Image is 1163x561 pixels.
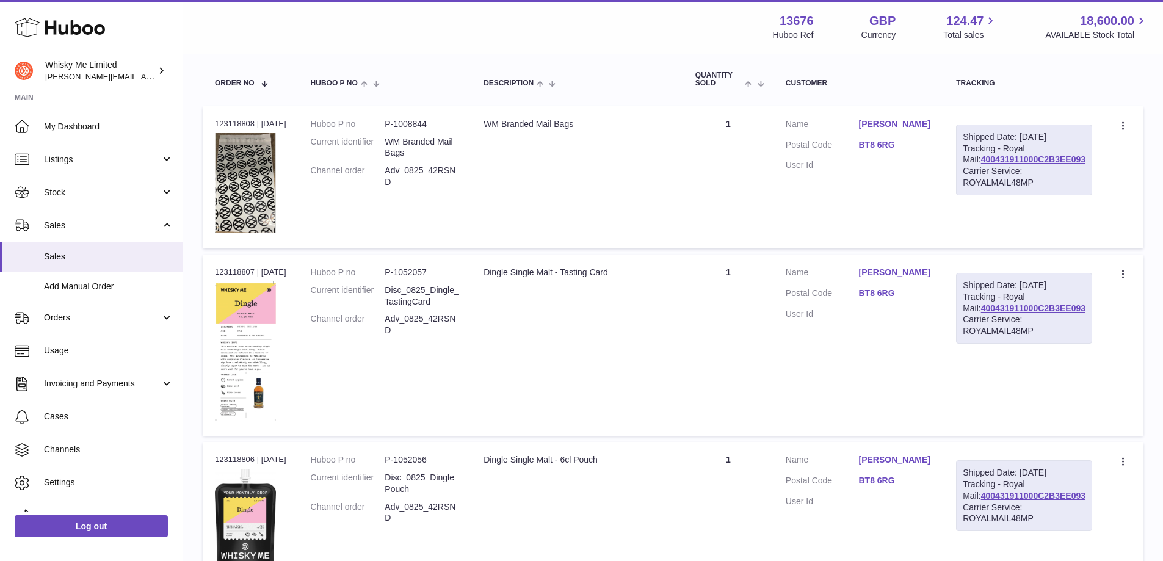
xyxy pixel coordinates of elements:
[786,475,859,490] dt: Postal Code
[15,515,168,537] a: Log out
[45,71,245,81] span: [PERSON_NAME][EMAIL_ADDRESS][DOMAIN_NAME]
[859,475,932,487] a: BT8 6RG
[385,136,459,159] dd: WM Branded Mail Bags
[385,501,459,524] dd: Adv_0825_42RSND
[215,133,276,233] img: 1725358317.png
[859,139,932,151] a: BT8 6RG
[44,510,173,521] span: Returns
[963,280,1085,291] div: Shipped Date: [DATE]
[786,139,859,154] dt: Postal Code
[215,454,286,465] div: 123118806 | [DATE]
[1045,29,1148,41] span: AVAILABLE Stock Total
[44,477,173,488] span: Settings
[484,454,671,466] div: Dingle Single Malt - 6cl Pouch
[44,154,161,165] span: Listings
[385,472,459,495] dd: Disc_0825_Dingle_Pouch
[869,13,896,29] strong: GBP
[15,62,33,80] img: frances@whiskyshop.com
[484,267,671,278] div: Dingle Single Malt - Tasting Card
[786,496,859,507] dt: User Id
[859,454,932,466] a: [PERSON_NAME]
[956,79,1092,87] div: Tracking
[311,501,385,524] dt: Channel order
[786,118,859,133] dt: Name
[44,345,173,357] span: Usage
[786,79,932,87] div: Customer
[311,313,385,336] dt: Channel order
[44,220,161,231] span: Sales
[311,165,385,188] dt: Channel order
[44,312,161,324] span: Orders
[311,79,358,87] span: Huboo P no
[786,454,859,469] dt: Name
[956,273,1092,344] div: Tracking - Royal Mail:
[981,154,1085,164] a: 400431911000C2B3EE093
[311,136,385,159] dt: Current identifier
[44,378,161,389] span: Invoicing and Payments
[981,491,1085,501] a: 400431911000C2B3EE093
[786,267,859,281] dt: Name
[311,118,385,130] dt: Huboo P no
[695,71,742,87] span: Quantity Sold
[786,288,859,302] dt: Postal Code
[484,118,671,130] div: WM Branded Mail Bags
[943,13,998,41] a: 124.47 Total sales
[956,125,1092,195] div: Tracking - Royal Mail:
[963,165,1085,189] div: Carrier Service: ROYALMAIL48MP
[683,106,774,248] td: 1
[385,267,459,278] dd: P-1052057
[861,29,896,41] div: Currency
[44,251,173,262] span: Sales
[311,454,385,466] dt: Huboo P no
[385,165,459,188] dd: Adv_0825_42RSND
[311,267,385,278] dt: Huboo P no
[44,281,173,292] span: Add Manual Order
[484,79,534,87] span: Description
[44,444,173,455] span: Channels
[786,308,859,320] dt: User Id
[981,303,1085,313] a: 400431911000C2B3EE093
[215,79,255,87] span: Order No
[385,118,459,130] dd: P-1008844
[385,454,459,466] dd: P-1052056
[44,187,161,198] span: Stock
[1080,13,1134,29] span: 18,600.00
[859,118,932,130] a: [PERSON_NAME]
[385,284,459,308] dd: Disc_0825_Dingle_TastingCard
[215,281,276,421] img: 1752740722.png
[963,131,1085,143] div: Shipped Date: [DATE]
[956,460,1092,531] div: Tracking - Royal Mail:
[44,411,173,422] span: Cases
[946,13,984,29] span: 124.47
[683,255,774,436] td: 1
[780,13,814,29] strong: 13676
[773,29,814,41] div: Huboo Ref
[215,267,286,278] div: 123118807 | [DATE]
[215,118,286,129] div: 123118808 | [DATE]
[943,29,998,41] span: Total sales
[311,472,385,495] dt: Current identifier
[963,467,1085,479] div: Shipped Date: [DATE]
[859,267,932,278] a: [PERSON_NAME]
[311,284,385,308] dt: Current identifier
[385,313,459,336] dd: Adv_0825_42RSND
[786,159,859,171] dt: User Id
[963,502,1085,525] div: Carrier Service: ROYALMAIL48MP
[1045,13,1148,41] a: 18,600.00 AVAILABLE Stock Total
[44,121,173,132] span: My Dashboard
[45,59,155,82] div: Whisky Me Limited
[859,288,932,299] a: BT8 6RG
[963,314,1085,337] div: Carrier Service: ROYALMAIL48MP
